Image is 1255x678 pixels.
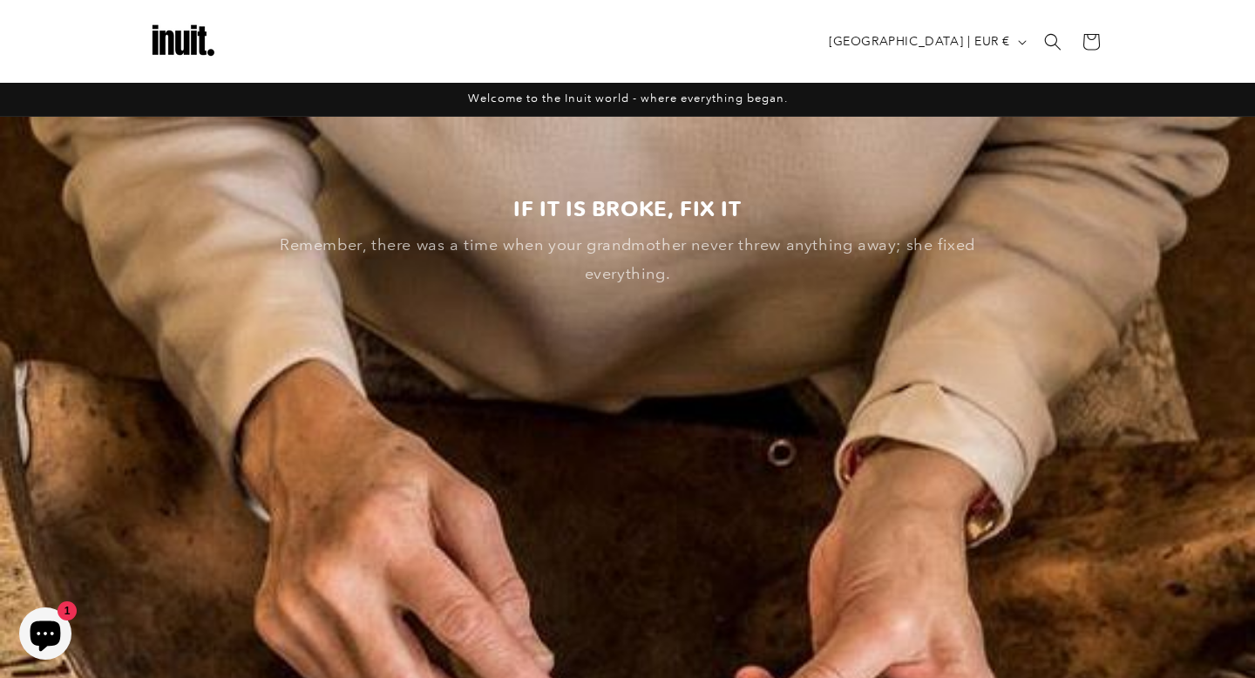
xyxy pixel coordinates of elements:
[148,83,1107,116] div: Announcement
[468,92,788,105] span: Welcome to the Inuit world - where everything began.
[513,196,741,221] strong: IF IT IS BROKE, FIX IT
[1034,23,1072,61] summary: Search
[240,231,1015,288] p: Remember, there was a time when your grandmother never threw anything away; she fixed everything.
[14,607,77,664] inbox-online-store-chat: Shopify online store chat
[829,32,1010,51] span: [GEOGRAPHIC_DATA] | EUR €
[818,25,1034,58] button: [GEOGRAPHIC_DATA] | EUR €
[148,7,218,77] img: Inuit Logo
